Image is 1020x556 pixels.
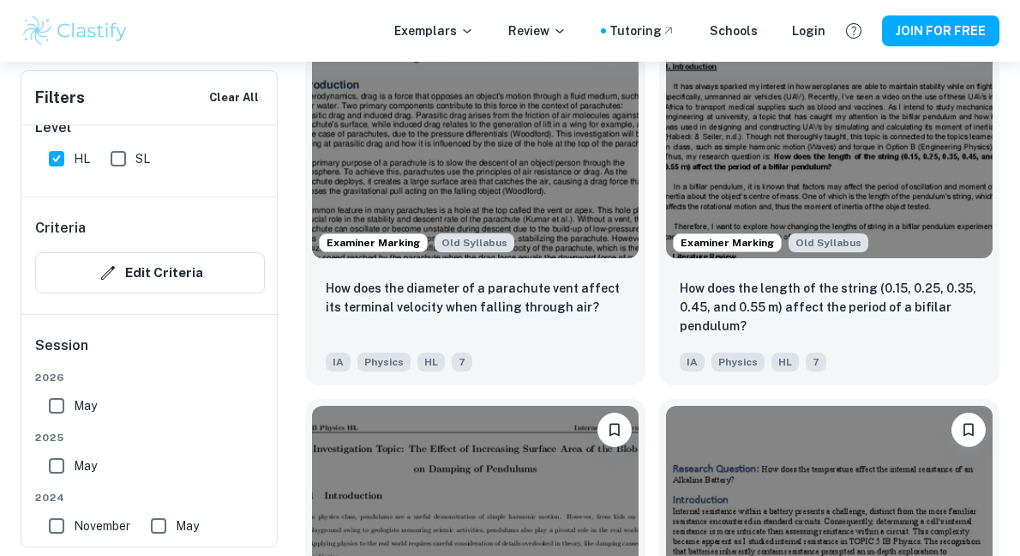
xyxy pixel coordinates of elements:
[674,235,781,251] span: Examiner Marking
[35,430,265,445] span: 2025
[710,21,758,40] a: Schools
[609,21,675,40] a: Tutoring
[35,335,265,370] h6: Session
[74,456,97,475] span: May
[35,118,265,138] h6: Level
[357,353,411,372] span: Physics
[882,15,999,46] button: JOIN FOR FREE
[176,517,199,535] span: May
[35,370,265,385] span: 2026
[35,490,265,505] span: 2024
[806,353,826,372] span: 7
[666,13,993,258] img: Physics IA example thumbnail: How does the length of the string (0.15,
[74,517,130,535] span: November
[789,233,868,252] span: Old Syllabus
[35,252,265,293] button: Edit Criteria
[394,21,474,40] p: Exemplars
[21,14,129,48] img: Clastify logo
[35,218,86,239] h6: Criteria
[135,149,150,168] span: SL
[435,233,514,252] div: Starting from the May 2025 session, the Physics IA requirements have changed. It's OK to refer to...
[312,13,639,258] img: Physics IA example thumbnail: How does the diameter of a parachute ven
[789,233,868,252] div: Starting from the May 2025 session, the Physics IA requirements have changed. It's OK to refer to...
[771,353,799,372] span: HL
[205,85,263,111] button: Clear All
[305,6,645,385] a: Examiner MarkingStarting from the May 2025 session, the Physics IA requirements have changed. It'...
[659,6,999,385] a: Examiner MarkingStarting from the May 2025 session, the Physics IA requirements have changed. It'...
[951,413,986,447] button: Please log in to bookmark exemplars
[839,16,868,45] button: Help and Feedback
[711,353,765,372] span: Physics
[597,413,632,447] button: Please log in to bookmark exemplars
[452,353,472,372] span: 7
[320,235,427,251] span: Examiner Marking
[792,21,825,40] a: Login
[435,233,514,252] span: Old Syllabus
[74,396,97,415] span: May
[417,353,445,372] span: HL
[35,86,85,110] h6: Filters
[508,21,567,40] p: Review
[74,149,90,168] span: HL
[326,353,351,372] span: IA
[680,279,979,335] p: How does the length of the string (0.15, 0.25, 0.35, 0.45, and 0.55 m) affect the period of a bif...
[680,353,705,372] span: IA
[326,279,625,317] p: How does the diameter of a parachute vent affect its terminal velocity when falling through air?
